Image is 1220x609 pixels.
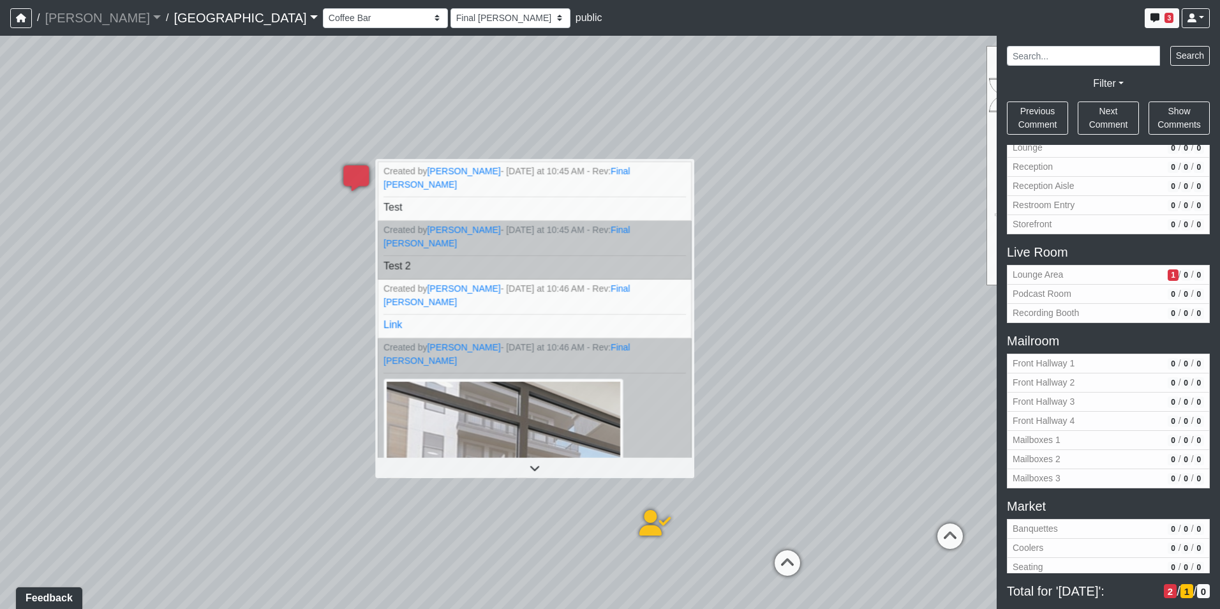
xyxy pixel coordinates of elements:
[1191,268,1194,282] span: /
[1191,357,1194,370] span: /
[1168,416,1178,427] span: # of open/more info comments in revision
[1168,562,1178,573] span: # of open/more info comments in revision
[1177,583,1180,599] span: /
[1168,181,1178,192] span: # of open/more info comments in revision
[1013,453,1163,466] span: Mailboxes 2
[1179,433,1181,447] span: /
[1007,393,1210,412] button: Front Hallway 30/0/0
[1007,333,1210,349] h5: Mailroom
[1013,414,1163,428] span: Front Hallway 4
[1013,268,1163,282] span: Lounge Area
[1194,454,1204,465] span: # of resolved comments in revision
[1191,414,1194,428] span: /
[1013,160,1163,174] span: Reception
[1179,560,1181,574] span: /
[383,202,402,213] span: Test
[1181,219,1191,230] span: # of QA/customer approval comments in revision
[174,5,317,31] a: [GEOGRAPHIC_DATA]
[1013,218,1163,231] span: Storefront
[1007,177,1210,196] button: Reception Aisle0/0/0
[1181,473,1191,485] span: # of QA/customer approval comments in revision
[1007,304,1210,323] button: Recording Booth0/0/0
[1007,285,1210,304] button: Podcast Room0/0/0
[1013,541,1163,555] span: Coolers
[45,5,161,31] a: [PERSON_NAME]
[1194,416,1204,427] span: # of resolved comments in revision
[1194,308,1204,319] span: # of resolved comments in revision
[1168,454,1178,465] span: # of open/more info comments in revision
[1181,289,1191,300] span: # of QA/customer approval comments in revision
[1168,308,1178,319] span: # of open/more info comments in revision
[1191,199,1194,212] span: /
[1013,560,1163,574] span: Seating
[1007,46,1160,66] input: Search
[1007,469,1210,488] button: Mailboxes 30/0/0
[1013,395,1163,409] span: Front Hallway 3
[1181,308,1191,319] span: # of QA/customer approval comments in revision
[383,165,686,192] small: Created by - [DATE] at 10:45 AM - Rev:
[1181,435,1191,446] span: # of QA/customer approval comments in revision
[383,225,630,248] a: Final [PERSON_NAME]
[1179,414,1181,428] span: /
[1007,244,1210,260] h5: Live Room
[1149,101,1210,135] button: Show Comments
[1007,558,1210,577] button: Seating0/0/0
[10,583,85,609] iframe: Ybug feedback widget
[1191,453,1194,466] span: /
[1194,358,1204,370] span: # of resolved comments in revision
[1181,200,1191,211] span: # of QA/customer approval comments in revision
[1194,543,1204,554] span: # of resolved comments in revision
[1194,473,1204,485] span: # of resolved comments in revision
[1007,101,1068,135] button: Previous Comment
[1078,101,1139,135] button: Next Comment
[1168,523,1178,535] span: # of open/more info comments in revision
[1194,396,1204,408] span: # of resolved comments in revision
[1007,196,1210,215] button: Restroom Entry0/0/0
[1013,433,1163,447] span: Mailboxes 1
[1007,450,1210,469] button: Mailboxes 20/0/0
[383,166,630,190] a: Final [PERSON_NAME]
[1168,162,1178,173] span: # of open/more info comments in revision
[1194,219,1204,230] span: # of resolved comments in revision
[1191,287,1194,301] span: /
[1179,306,1181,320] span: /
[1013,376,1163,389] span: Front Hallway 2
[383,342,630,366] a: Final [PERSON_NAME]
[1168,435,1178,446] span: # of open/more info comments in revision
[1093,78,1124,89] a: Filter
[1191,395,1194,409] span: /
[1191,306,1194,320] span: /
[1179,376,1181,389] span: /
[1164,13,1173,23] span: 3
[1168,543,1178,554] span: # of open/more info comments in revision
[428,225,501,235] a: [PERSON_NAME]
[1013,357,1163,370] span: Front Hallway 1
[1168,142,1178,154] span: # of open/more info comments in revision
[1180,584,1193,599] span: # of QA/customer approval comments in revision
[1018,106,1057,130] span: Previous Comment
[1194,142,1204,154] span: # of resolved comments in revision
[1181,562,1191,573] span: # of QA/customer approval comments in revision
[1007,499,1210,514] h5: Market
[1170,46,1210,66] button: Search
[576,12,602,23] span: public
[1007,354,1210,373] button: Front Hallway 10/0/0
[1007,583,1159,599] span: Total for '[DATE]':
[1197,584,1210,599] span: # of resolved comments in revision
[1007,539,1210,558] button: Coolers0/0/0
[161,5,174,31] span: /
[1013,179,1163,193] span: Reception Aisle
[1179,472,1181,485] span: /
[1181,377,1191,389] span: # of QA/customer approval comments in revision
[1179,395,1181,409] span: /
[1194,200,1204,211] span: # of resolved comments in revision
[1191,376,1194,389] span: /
[1089,106,1128,130] span: Next Comment
[1007,519,1210,539] button: Banquettes0/0/0
[1181,523,1191,535] span: # of QA/customer approval comments in revision
[1179,268,1181,282] span: /
[1013,287,1163,301] span: Podcast Room
[1191,141,1194,154] span: /
[1191,218,1194,231] span: /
